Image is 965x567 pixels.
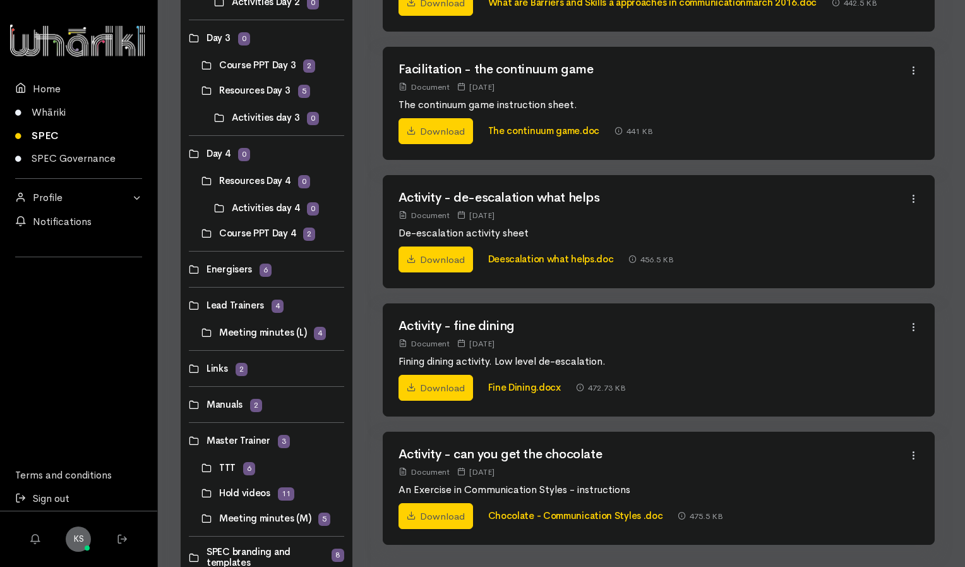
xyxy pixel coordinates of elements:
a: Fine Dining.docx [488,381,561,393]
a: KS [66,527,91,552]
div: [DATE] [457,80,494,94]
a: The continuum game.doc [488,125,599,137]
iframe: LinkedIn Embedded Content [54,265,104,280]
div: Document [399,209,450,222]
div: 441 KB [614,125,653,138]
div: Follow us on LinkedIn [15,265,142,295]
p: De-escalation activity sheet [399,226,909,241]
h2: Activity - can you get the chocolate [399,448,909,461]
p: Fining dining activity. Low level de-escalation. [399,354,909,369]
a: Deescalation what helps.doc [488,253,614,265]
div: Document [399,80,450,94]
div: [DATE] [457,209,494,222]
h2: Facilitation - the continuum game [399,63,909,76]
a: Download [399,503,473,530]
div: 475.5 KB [678,509,723,523]
div: 472.73 KB [576,381,626,394]
p: An Exercise in Communication Styles - instructions [399,482,909,497]
a: Download [399,375,473,401]
a: Download [399,247,473,273]
div: 456.5 KB [628,253,674,266]
h2: Activity - fine dining [399,319,909,333]
a: Chocolate - Communication Styles .doc [488,509,663,521]
div: Document [399,465,450,479]
h2: Activity - de-escalation what helps [399,191,909,205]
a: Download [399,118,473,145]
div: [DATE] [457,465,494,479]
div: Document [399,337,450,350]
p: The continuum game instruction sheet. [399,97,909,113]
div: [DATE] [457,337,494,350]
